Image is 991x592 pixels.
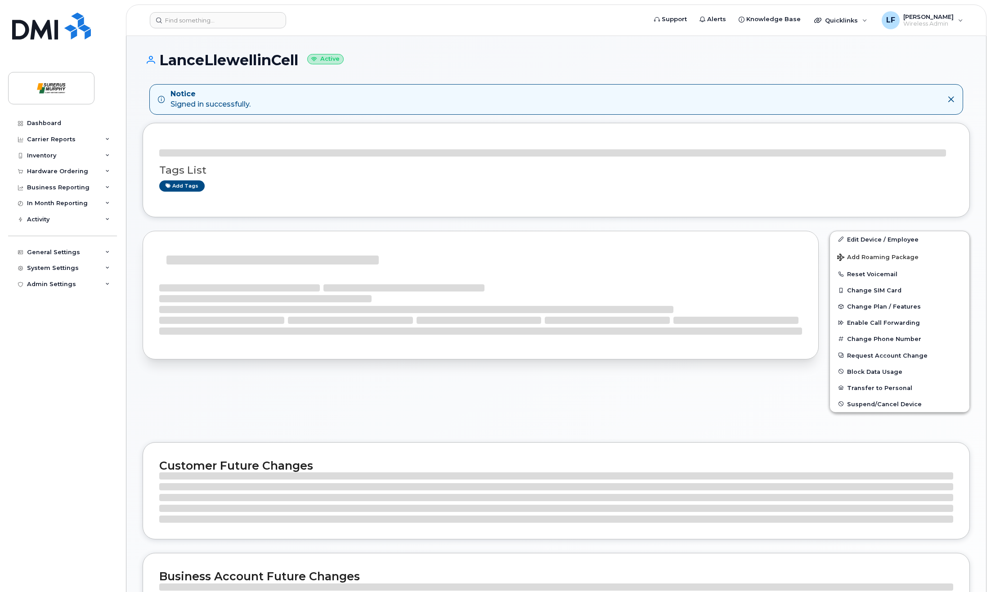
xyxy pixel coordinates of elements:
[159,180,205,192] a: Add tags
[847,303,921,310] span: Change Plan / Features
[830,363,969,380] button: Block Data Usage
[847,400,922,407] span: Suspend/Cancel Device
[830,314,969,331] button: Enable Call Forwarding
[830,247,969,266] button: Add Roaming Package
[830,298,969,314] button: Change Plan / Features
[830,282,969,298] button: Change SIM Card
[159,459,953,472] h2: Customer Future Changes
[830,266,969,282] button: Reset Voicemail
[159,570,953,583] h2: Business Account Future Changes
[830,396,969,412] button: Suspend/Cancel Device
[143,52,970,68] h1: LanceLlewellinCell
[847,319,920,326] span: Enable Call Forwarding
[830,231,969,247] a: Edit Device / Employee
[837,254,919,262] span: Add Roaming Package
[170,89,251,110] div: Signed in successfully.
[830,380,969,396] button: Transfer to Personal
[830,331,969,347] button: Change Phone Number
[159,165,953,176] h3: Tags List
[307,54,344,64] small: Active
[830,347,969,363] button: Request Account Change
[170,89,251,99] strong: Notice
